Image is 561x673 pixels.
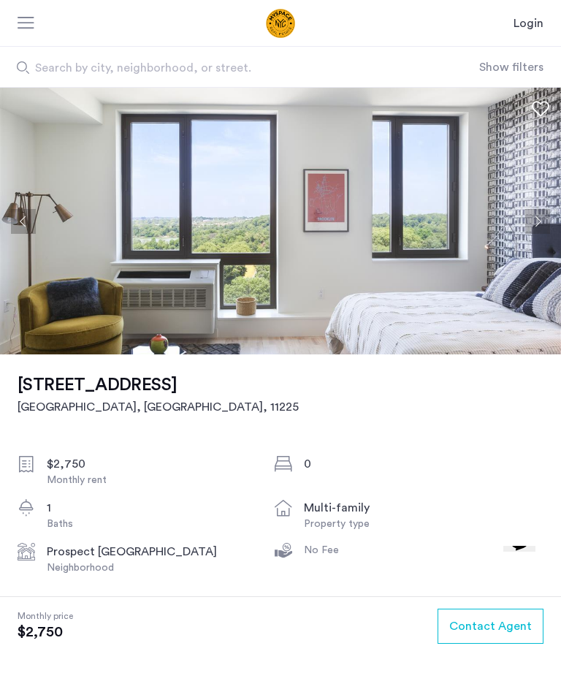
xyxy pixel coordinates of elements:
[11,209,36,234] button: Previous apartment
[35,59,419,77] span: Search by city, neighborhood, or street.
[47,560,263,575] div: Neighborhood
[47,543,263,560] div: Prospect [GEOGRAPHIC_DATA]
[479,58,543,76] button: Show or hide filters
[525,209,550,234] button: Next apartment
[47,499,263,517] div: 1
[47,473,263,487] div: Monthly rent
[304,499,520,517] div: multi-family
[449,617,532,635] span: Contact Agent
[47,455,263,473] div: $2,750
[514,15,543,32] a: Login
[304,455,520,473] div: 0
[18,398,299,416] h2: [GEOGRAPHIC_DATA], [GEOGRAPHIC_DATA] , 11225
[497,546,546,593] iframe: chat widget
[18,372,299,398] h1: [STREET_ADDRESS]
[304,517,520,531] div: Property type
[18,609,73,623] span: Monthly price
[18,372,299,416] a: [STREET_ADDRESS][GEOGRAPHIC_DATA], [GEOGRAPHIC_DATA], 11225
[47,517,263,531] div: Baths
[438,609,543,644] button: button
[18,623,73,641] span: $2,750
[209,9,352,38] img: logo
[209,9,352,38] a: Cazamio Logo
[304,543,520,558] div: No Fee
